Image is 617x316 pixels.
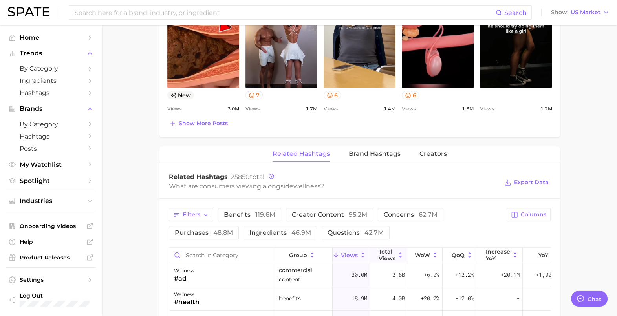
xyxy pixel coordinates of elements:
[20,77,82,84] span: Ingredients
[549,7,611,18] button: ShowUS Market
[6,75,96,87] a: Ingredients
[370,248,408,263] button: Total Views
[6,175,96,187] a: Spotlight
[392,294,405,303] span: 4.0b
[273,150,330,157] span: Related Hashtags
[227,104,239,113] span: 3.0m
[174,290,200,299] div: wellness
[538,252,548,258] span: YoY
[175,230,233,236] span: purchases
[20,276,82,283] span: Settings
[571,10,601,15] span: US Market
[384,212,438,218] span: concerns
[291,229,311,236] span: 46.9m
[551,10,568,15] span: Show
[255,211,275,218] span: 119.6m
[20,254,82,261] span: Product Releases
[169,173,228,181] span: Related Hashtags
[231,173,250,181] span: 25850
[20,197,82,205] span: Industries
[419,150,447,157] span: Creators
[443,248,477,263] button: QoQ
[536,271,558,278] span: >1,000%
[167,104,181,113] span: Views
[6,62,96,75] a: by Category
[379,248,395,261] span: Total Views
[6,130,96,142] a: Hashtags
[306,104,317,113] span: 1.7m
[6,236,96,248] a: Help
[352,270,367,279] span: 30.0m
[224,212,275,218] span: benefits
[174,266,194,276] div: wellness
[174,274,194,283] div: #ad
[419,211,438,218] span: 62.7m
[276,248,333,263] button: group
[402,104,416,113] span: Views
[6,274,96,286] a: Settings
[279,265,330,284] span: commercial content
[8,7,49,16] img: SPATE
[20,65,82,72] span: by Category
[74,6,496,19] input: Search here for a brand, industry, or ingredient
[402,91,419,99] button: 6
[20,223,82,230] span: Onboarding Videos
[169,248,276,263] input: Search in category
[384,104,395,113] span: 1.4m
[20,50,82,57] span: Trends
[540,104,552,113] span: 1.2m
[349,211,367,218] span: 95.2m
[324,91,341,99] button: 6
[349,150,401,157] span: Brand Hashtags
[6,47,96,59] button: Trends
[486,248,510,261] span: increase YoY
[516,294,520,303] span: -
[20,292,93,299] span: Log Out
[20,238,82,245] span: Help
[169,208,213,221] button: Filters
[292,212,367,218] span: creator content
[452,252,465,258] span: QoQ
[20,145,82,152] span: Posts
[501,270,520,279] span: +20.1m
[328,230,384,236] span: questions
[20,89,82,97] span: Hashtags
[231,173,264,181] span: total
[507,208,550,221] button: Columns
[462,104,474,113] span: 1.3m
[523,248,560,263] button: YoY
[415,252,430,258] span: WoW
[6,290,96,310] a: Log out. Currently logged in with e-mail jefeinstein@elfbeauty.com.
[183,211,200,218] span: Filters
[6,252,96,263] a: Product Releases
[6,103,96,115] button: Brands
[245,104,260,113] span: Views
[20,105,82,112] span: Brands
[6,87,96,99] a: Hashtags
[169,287,560,311] button: wellness#healthbenefits18.9m4.0b+20.2%-12.0%--
[455,270,474,279] span: +12.2%
[477,248,523,263] button: increase YoY
[167,118,230,129] button: Show more posts
[324,104,338,113] span: Views
[179,120,228,127] span: Show more posts
[249,230,311,236] span: ingredients
[333,248,370,263] button: Views
[167,91,194,99] span: new
[6,142,96,155] a: Posts
[20,121,82,128] span: by Category
[20,161,82,168] span: My Watchlist
[6,118,96,130] a: by Category
[6,195,96,207] button: Industries
[6,31,96,44] a: Home
[521,211,546,218] span: Columns
[213,229,233,236] span: 48.8m
[289,252,307,258] span: group
[6,220,96,232] a: Onboarding Videos
[392,270,405,279] span: 2.8b
[504,9,527,16] span: Search
[245,91,263,99] button: 7
[169,181,499,192] div: What are consumers viewing alongside ?
[502,177,550,188] button: Export Data
[480,104,494,113] span: Views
